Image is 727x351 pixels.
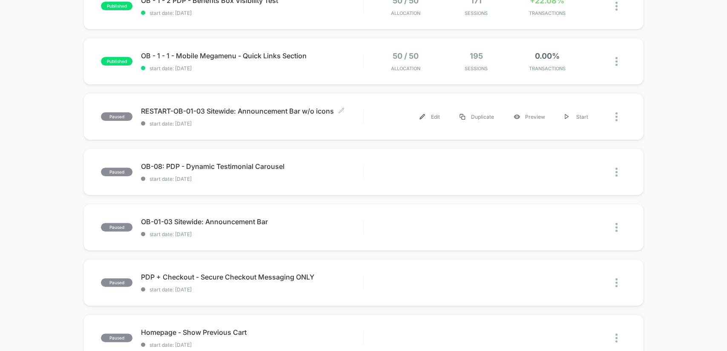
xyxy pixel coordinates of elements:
span: OB - 1 - 1 - Mobile Megamenu - Quick Links Section [141,51,363,60]
span: 50 / 50 [393,51,419,60]
span: PDP + Checkout - Secure Checkout Messaging ONLY [141,273,363,281]
img: close [615,112,618,121]
span: RESTART-OB-01-03 Sitewide: Announcement Bar w/o icons [141,107,363,115]
span: start date: [DATE] [141,286,363,293]
span: paused [101,334,132,342]
img: menu [460,114,465,120]
span: start date: [DATE] [141,120,363,127]
img: close [615,168,618,177]
span: start date: [DATE] [141,231,363,237]
div: Duplicate [450,107,504,126]
img: menu [420,114,425,120]
span: start date: [DATE] [141,10,363,16]
img: close [615,334,618,342]
span: published [101,2,132,10]
span: 0.00% [534,51,559,60]
span: OB-01-03 Sitewide: Announcement Bar [141,217,363,226]
span: start date: [DATE] [141,65,363,71]
span: paused [101,223,132,231]
img: close [615,2,618,11]
span: paused [101,112,132,121]
div: Edit [410,107,450,126]
img: close [615,57,618,66]
img: close [615,278,618,287]
span: start date: [DATE] [141,342,363,348]
span: published [101,57,132,66]
div: Start [555,107,598,126]
span: start date: [DATE] [141,176,363,182]
span: Allocation [391,66,420,71]
span: Homepage - Show Previous Cart [141,328,363,337]
div: Preview [504,107,555,126]
span: OB-08: PDP - Dynamic Testimonial Carousel [141,162,363,171]
span: TRANSACTIONS [514,66,580,71]
span: paused [101,278,132,287]
img: close [615,223,618,232]
span: TRANSACTIONS [514,10,580,16]
span: Allocation [391,10,420,16]
span: 195 [470,51,483,60]
span: Sessions [443,66,509,71]
span: paused [101,168,132,176]
img: menu [565,114,569,120]
span: Sessions [443,10,509,16]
